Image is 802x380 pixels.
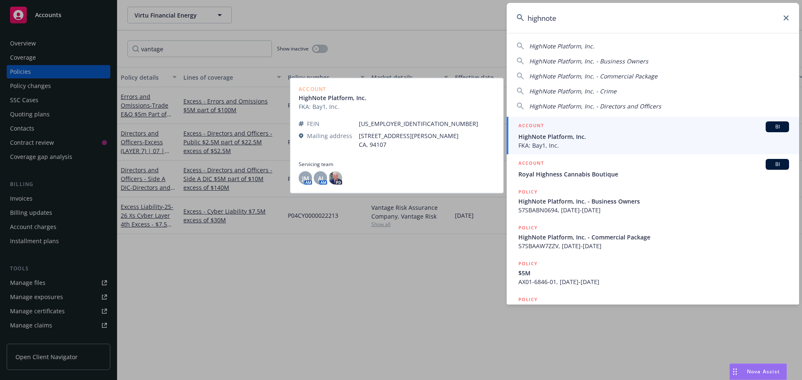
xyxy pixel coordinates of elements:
[730,364,740,380] div: Drag to move
[529,57,648,65] span: HighNote Platform, Inc. - Business Owners
[518,159,544,169] h5: ACCOUNT
[507,255,799,291] a: POLICY$5MAX01-6846-01, [DATE]-[DATE]
[518,277,789,286] span: AX01-6846-01, [DATE]-[DATE]
[769,123,786,131] span: BI
[507,117,799,154] a: ACCOUNTBIHighNote Platform, Inc.FKA: Bay1, Inc.
[769,161,786,168] span: BI
[518,295,538,304] h5: POLICY
[507,219,799,255] a: POLICYHighNote Platform, Inc. - Commercial Package57SBAAW7ZZV, [DATE]-[DATE]
[507,154,799,183] a: ACCOUNTBIRoyal Highness Cannabis Boutique
[747,368,780,375] span: Nova Assist
[507,3,799,33] input: Search...
[529,42,594,50] span: HighNote Platform, Inc.
[529,72,657,80] span: HighNote Platform, Inc. - Commercial Package
[518,197,789,206] span: HighNote Platform, Inc. - Business Owners
[518,170,789,179] span: Royal Highness Cannabis Boutique
[529,102,661,110] span: HighNote Platform, Inc. - Directors and Officers
[529,87,617,95] span: HighNote Platform, Inc. - Crime
[518,259,538,268] h5: POLICY
[507,183,799,219] a: POLICYHighNote Platform, Inc. - Business Owners57SBABN0694, [DATE]-[DATE]
[518,132,789,141] span: HighNote Platform, Inc.
[518,121,544,131] h5: ACCOUNT
[518,233,789,242] span: HighNote Platform, Inc. - Commercial Package
[518,188,538,196] h5: POLICY
[507,291,799,327] a: POLICY
[518,224,538,232] h5: POLICY
[518,269,789,277] span: $5M
[518,141,789,150] span: FKA: Bay1, Inc.
[518,242,789,250] span: 57SBAAW7ZZV, [DATE]-[DATE]
[518,206,789,214] span: 57SBABN0694, [DATE]-[DATE]
[729,363,787,380] button: Nova Assist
